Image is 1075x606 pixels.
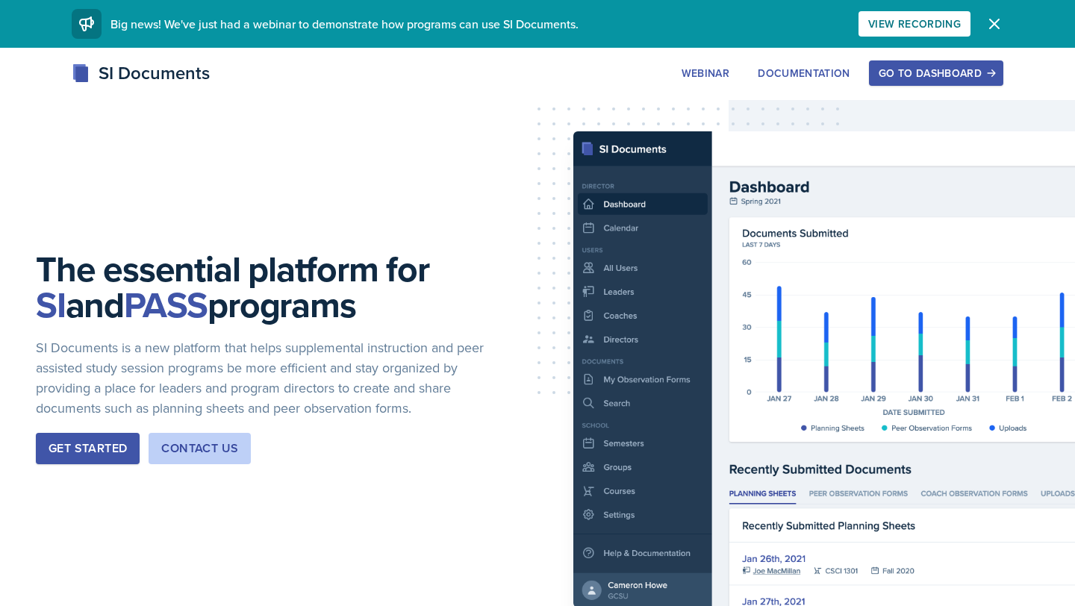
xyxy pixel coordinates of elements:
[161,440,238,457] div: Contact Us
[859,11,970,37] button: View Recording
[682,67,729,79] div: Webinar
[672,60,739,86] button: Webinar
[868,18,961,30] div: View Recording
[879,67,994,79] div: Go to Dashboard
[149,433,251,464] button: Contact Us
[748,60,860,86] button: Documentation
[49,440,127,457] div: Get Started
[758,67,850,79] div: Documentation
[72,60,210,87] div: SI Documents
[110,16,579,32] span: Big news! We've just had a webinar to demonstrate how programs can use SI Documents.
[36,433,140,464] button: Get Started
[869,60,1003,86] button: Go to Dashboard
